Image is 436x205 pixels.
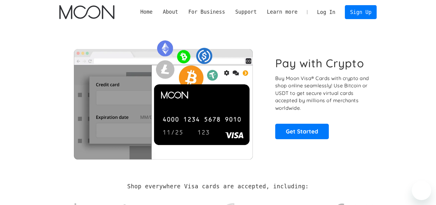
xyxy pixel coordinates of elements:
[59,5,114,19] a: home
[183,8,230,16] div: For Business
[135,8,158,16] a: Home
[163,8,178,16] div: About
[158,8,183,16] div: About
[275,75,370,112] p: Buy Moon Visa® Cards with crypto and shop online seamlessly! Use Bitcoin or USDT to get secure vi...
[345,5,376,19] a: Sign Up
[127,183,309,190] h2: Shop everywhere Visa cards are accepted, including:
[275,56,364,70] h1: Pay with Crypto
[412,181,431,200] iframe: Button to launch messaging window
[312,5,340,19] a: Log In
[262,8,303,16] div: Learn more
[59,36,267,159] img: Moon Cards let you spend your crypto anywhere Visa is accepted.
[59,5,114,19] img: Moon Logo
[267,8,297,16] div: Learn more
[235,8,257,16] div: Support
[188,8,225,16] div: For Business
[275,124,329,139] a: Get Started
[230,8,262,16] div: Support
